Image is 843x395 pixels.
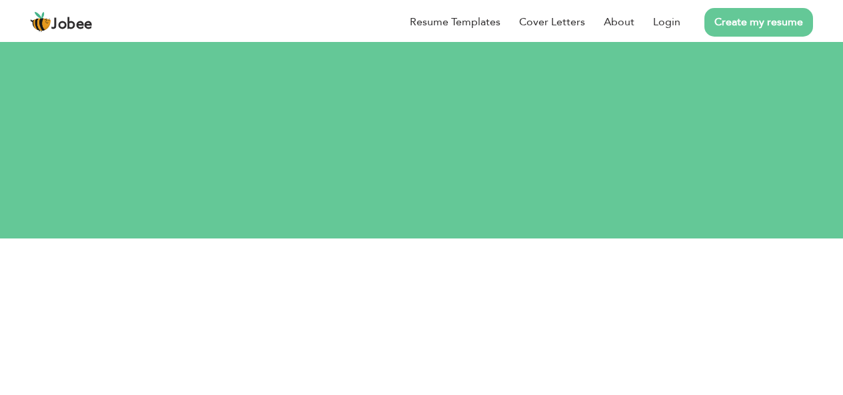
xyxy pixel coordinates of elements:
a: Login [653,14,680,30]
img: jobee.io [30,11,51,33]
a: Create my resume [704,8,813,37]
a: Jobee [30,11,93,33]
a: Resume Templates [410,14,500,30]
a: Cover Letters [519,14,585,30]
span: Jobee [51,17,93,32]
a: About [604,14,634,30]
